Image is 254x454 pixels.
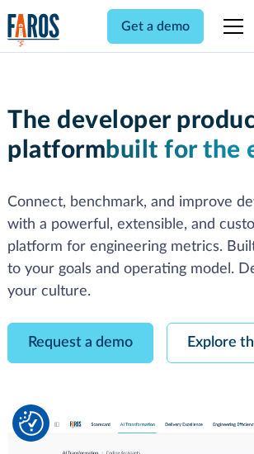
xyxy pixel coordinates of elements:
img: Revisit consent button [19,411,44,436]
button: Cookie Settings [19,411,44,436]
img: Logo of the analytics and reporting company Faros. [7,13,60,47]
div: menu [214,7,247,46]
a: Request a demo [7,323,153,363]
a: Get a demo [107,9,204,44]
a: home [7,13,60,47]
